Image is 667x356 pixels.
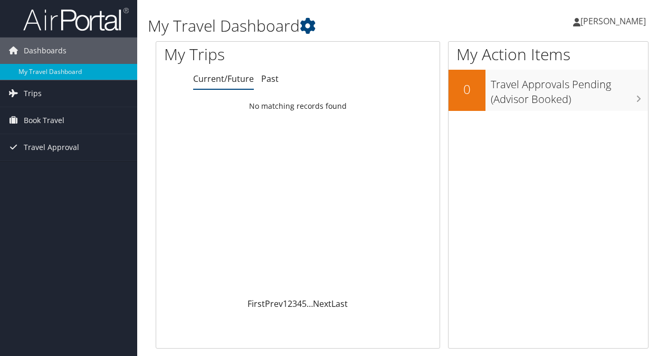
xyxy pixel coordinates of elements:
[313,298,331,310] a: Next
[297,298,302,310] a: 4
[292,298,297,310] a: 3
[193,73,254,85] a: Current/Future
[156,97,440,116] td: No matching records found
[164,43,313,65] h1: My Trips
[331,298,348,310] a: Last
[283,298,288,310] a: 1
[261,73,279,85] a: Past
[24,80,42,107] span: Trips
[288,298,292,310] a: 2
[307,298,313,310] span: …
[449,43,648,65] h1: My Action Items
[24,134,79,161] span: Travel Approval
[449,70,648,110] a: 0Travel Approvals Pending (Advisor Booked)
[302,298,307,310] a: 5
[265,298,283,310] a: Prev
[23,7,129,32] img: airportal-logo.png
[580,15,646,27] span: [PERSON_NAME]
[491,72,648,107] h3: Travel Approvals Pending (Advisor Booked)
[24,107,64,134] span: Book Travel
[573,5,656,37] a: [PERSON_NAME]
[24,38,66,64] span: Dashboards
[449,80,485,98] h2: 0
[247,298,265,310] a: First
[148,15,487,37] h1: My Travel Dashboard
